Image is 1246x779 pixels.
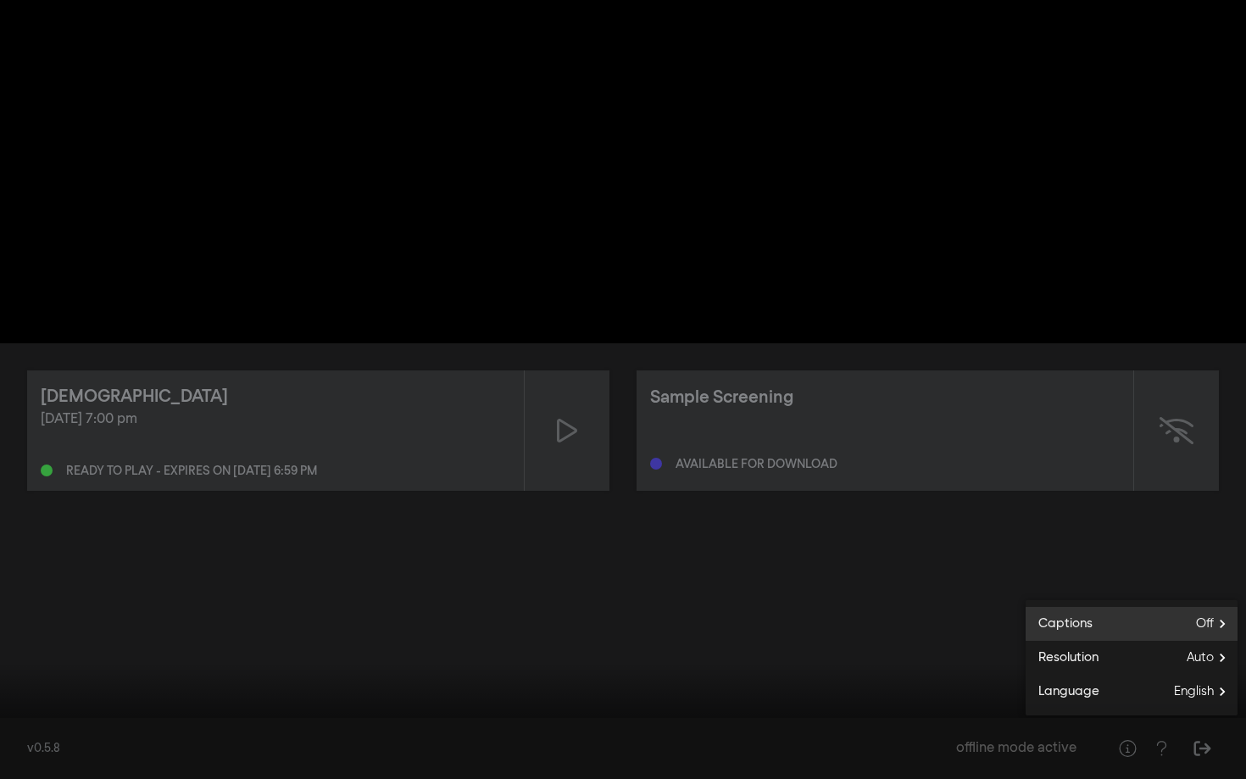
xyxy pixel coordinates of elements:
[1026,648,1099,668] span: Resolution
[1144,732,1178,765] button: Help
[1185,732,1219,765] button: Sign Out
[1026,682,1099,702] span: Language
[956,738,1076,759] div: offline mode active
[1026,607,1238,641] button: Captions
[1026,675,1238,709] button: Language
[1187,645,1238,670] span: Auto
[1110,732,1144,765] button: Help
[1196,611,1238,637] span: Off
[1026,641,1238,675] button: Resolution
[1026,615,1093,634] span: Captions
[1174,679,1238,704] span: English
[27,740,956,758] div: v0.5.8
